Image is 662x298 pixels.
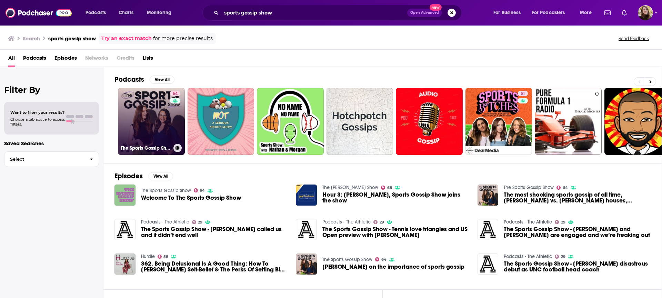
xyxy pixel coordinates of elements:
img: The Sports Gossip Show - Taylor Swift and Travis Kelce are engaged and we’re freaking out [478,219,499,240]
img: The Sports Gossip Show - Bill Belichick’s disastrous debut as UNC football head coach [478,254,499,275]
p: Saved Searches [4,140,99,147]
img: 362. Being Delusional Is A Good Thing: How To Garner Self-Belief & The Perks Of Setting Big Goals... [114,254,136,275]
a: The Sports Gossip Show - Tennis love triangles and US Open preview with Catherine Whitaker [322,226,469,238]
div: 0 [595,91,599,152]
a: The most shocking sports gossip of all time, Devin Booker vs. Kliff Kingsbury’s houses, Taylor Sw... [478,185,499,206]
a: The Sports Gossip Show - Bill Belichick’s disastrous debut as UNC football head coach [504,261,651,272]
button: open menu [489,7,529,18]
span: 29 [380,221,384,224]
a: 51 [518,91,528,96]
a: 29 [373,220,384,224]
span: 64 [381,258,387,261]
button: Send feedback [616,36,651,41]
span: Charts [119,8,133,18]
a: 64 [375,257,387,261]
span: Select [4,157,84,161]
img: Hour 3: Charlotte Wilder, Sports Gossip Show joins the show [296,185,317,206]
img: Podchaser - Follow, Share and Rate Podcasts [6,6,72,19]
span: 64 [563,186,568,189]
span: 29 [561,255,565,258]
span: 68 [387,186,392,189]
span: 29 [561,221,565,224]
a: Podcasts - The Athletic [504,219,552,225]
span: For Podcasters [532,8,565,18]
a: All [8,52,15,67]
span: Want to filter your results? [10,110,65,115]
a: 64 [170,91,180,96]
img: Welcome To The Sports Gossip Show [114,185,136,206]
a: Show notifications dropdown [619,7,630,19]
span: Monitoring [147,8,171,18]
button: open menu [575,7,600,18]
button: View All [148,172,173,180]
button: open menu [528,7,575,18]
img: The Sports Gossip Show - Tennis love triangles and US Open preview with Catherine Whitaker [296,219,317,240]
a: The Sports Gossip Show - Taylor Swift and Travis Kelce are engaged and we’re freaking out [504,226,651,238]
span: For Business [493,8,521,18]
a: 362. Being Delusional Is A Good Thing: How To Garner Self-Belief & The Perks Of Setting Big Goals... [141,261,288,272]
a: The Paul Finebaum Show [322,185,378,190]
span: The Sports Gossip Show - [PERSON_NAME] disastrous debut as UNC football head coach [504,261,651,272]
span: Hour 3: [PERSON_NAME], Sports Gossip Show joins the show [322,192,469,203]
a: EpisodesView All [114,172,173,180]
button: Select [4,151,99,167]
a: Lists [143,52,153,67]
span: 29 [198,221,202,224]
span: Open Advanced [410,11,439,14]
a: PodcastsView All [114,75,174,84]
span: Credits [117,52,134,67]
a: 29 [192,220,203,224]
span: 64 [200,189,205,192]
span: 51 [521,90,525,97]
span: 58 [163,255,168,258]
span: for more precise results [153,34,213,42]
a: Podcasts - The Athletic [504,254,552,259]
span: New [430,4,442,11]
button: open menu [81,7,115,18]
a: Podcasts - The Athletic [322,219,371,225]
button: View All [150,76,174,84]
input: Search podcasts, credits, & more... [221,7,407,18]
h2: Podcasts [114,75,144,84]
span: The Sports Gossip Show - [PERSON_NAME] called us and it didn’t end well [141,226,288,238]
a: 29 [555,255,565,259]
a: 64 [194,188,205,192]
span: The most shocking sports gossip of all time, [PERSON_NAME] vs. [PERSON_NAME] houses, [PERSON_NAME... [504,192,651,203]
a: 0 [535,88,602,155]
a: Podcasts [23,52,46,67]
a: 64The Sports Gossip Show [118,88,185,155]
h2: Episodes [114,172,143,180]
span: Networks [85,52,108,67]
a: Kelsey McKinney on the importance of sports gossip [322,264,464,270]
a: Hurdle [141,254,155,259]
a: 51 [465,88,532,155]
a: The Sports Gossip Show [141,188,191,193]
button: open menu [142,7,180,18]
img: Kelsey McKinney on the importance of sports gossip [296,254,317,275]
a: 68 [381,186,392,190]
span: The Sports Gossip Show - [PERSON_NAME] and [PERSON_NAME] are engaged and we’re freaking out [504,226,651,238]
span: More [580,8,592,18]
a: Hour 3: Charlotte Wilder, Sports Gossip Show joins the show [322,192,469,203]
span: Podcasts [86,8,106,18]
a: Try an exact match [101,34,152,42]
button: Show profile menu [638,5,653,20]
h2: Filter By [4,85,99,95]
h3: sports gossip show [48,35,96,42]
a: Podcasts - The Athletic [141,219,189,225]
span: 64 [173,90,178,97]
a: Charts [114,7,138,18]
h3: The Sports Gossip Show [121,145,171,151]
div: Search podcasts, credits, & more... [209,5,468,21]
a: The Sports Gossip Show - Jordon Hudson called us and it didn’t end well [114,219,136,240]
